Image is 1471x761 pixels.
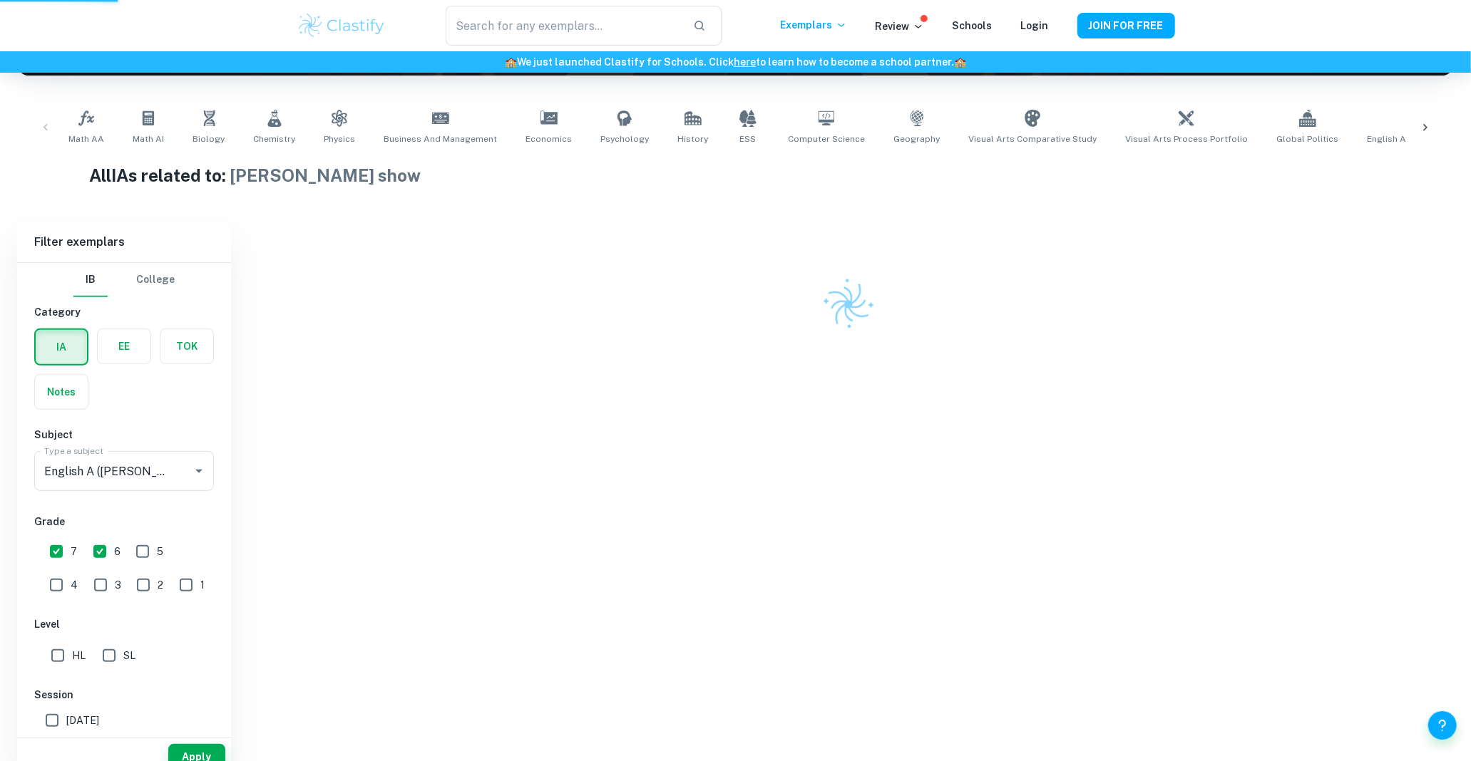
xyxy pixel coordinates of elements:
span: [DATE] [66,713,99,728]
span: HL [72,648,86,663]
button: EE [98,329,150,363]
span: Biology [193,133,225,145]
img: Clastify logo [297,11,387,40]
p: Exemplars [781,17,847,33]
span: Psychology [600,133,649,145]
a: Schools [953,20,993,31]
button: IA [36,330,87,364]
span: Visual Arts Process Portfolio [1125,133,1248,145]
span: 3 [115,577,121,593]
span: 7 [71,544,77,559]
h6: Filter exemplars [17,222,231,262]
h1: All IAs related to: [89,162,1383,188]
span: Geography [893,133,940,145]
h6: Category [34,304,214,320]
span: 🏫 [505,56,517,68]
a: Login [1021,20,1049,31]
h6: Subject [34,427,214,442]
span: Computer Science [788,133,865,145]
span: [PERSON_NAME] show [230,165,421,185]
h6: Grade [34,514,214,529]
span: Physics [324,133,355,145]
span: Visual Arts Comparative Study [968,133,1097,145]
span: 2 [158,577,163,593]
label: Type a subject [44,445,103,457]
h6: Session [34,687,214,703]
input: Search for any exemplars... [446,6,681,46]
span: 1 [200,577,205,593]
span: Chemistry [253,133,295,145]
button: College [136,263,175,297]
button: JOIN FOR FREE [1077,13,1175,38]
span: Economics [526,133,572,145]
button: IB [73,263,108,297]
span: 🏫 [954,56,966,68]
img: Clastify logo [813,269,883,340]
span: Math AI [133,133,164,145]
button: Open [189,461,209,481]
a: here [734,56,756,68]
span: Global Politics [1276,133,1338,145]
h6: Level [34,616,214,632]
span: 6 [114,544,121,559]
h6: We just launched Clastify for Schools. Click to learn how to become a school partner. [3,54,1468,70]
span: ESS [740,133,757,145]
button: TOK [160,329,213,363]
span: SL [123,648,135,663]
span: 4 [71,577,78,593]
span: Business and Management [384,133,497,145]
span: Math AA [68,133,104,145]
p: Review [876,19,924,34]
span: History [677,133,708,145]
span: 5 [157,544,163,559]
button: Notes [35,375,88,409]
div: Filter type choice [73,263,175,297]
button: Help and Feedback [1428,711,1457,740]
